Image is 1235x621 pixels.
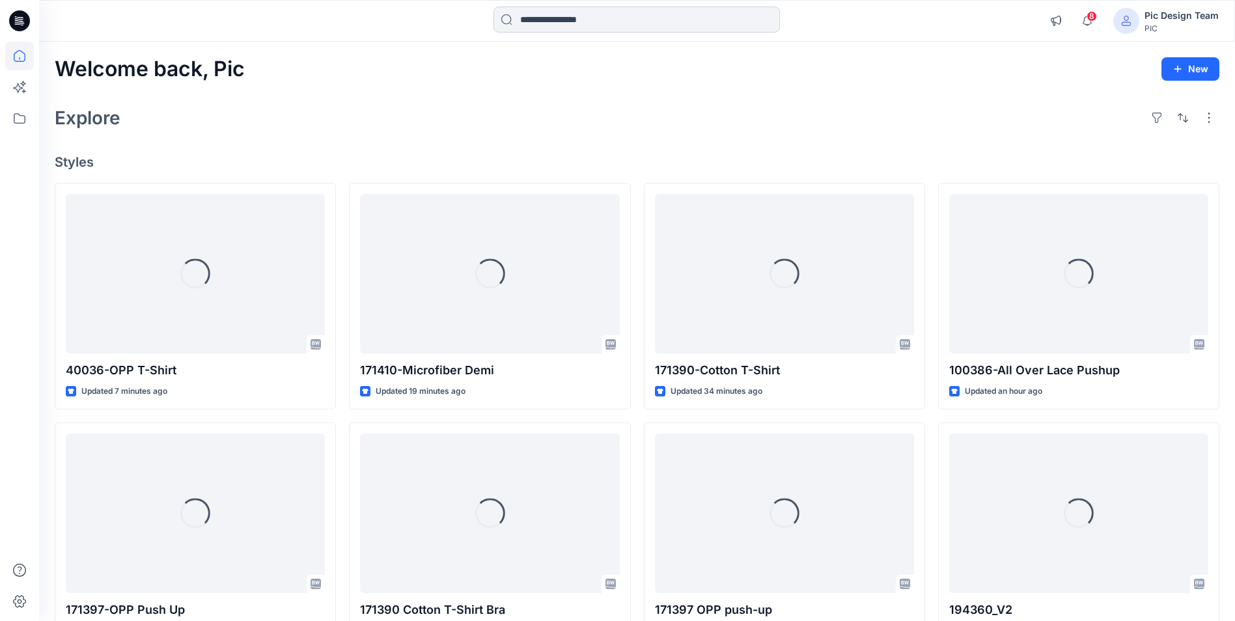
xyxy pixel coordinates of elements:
p: 171397-OPP Push Up [66,601,325,619]
div: PIC [1145,23,1219,33]
p: Updated an hour ago [965,385,1042,398]
p: Updated 34 minutes ago [671,385,762,398]
p: 171397 OPP push-up [655,601,914,619]
h2: Welcome back, Pic [55,57,245,81]
h2: Explore [55,107,120,128]
h4: Styles [55,154,1219,170]
p: 171390-Cotton T-Shirt [655,361,914,379]
p: 194360_V2 [949,601,1208,619]
svg: avatar [1121,16,1131,26]
p: 171410-Microfiber Demi [360,361,619,379]
p: Updated 7 minutes ago [81,385,167,398]
p: 40036-OPP T-Shirt [66,361,325,379]
p: 171390 Cotton T-Shirt Bra [360,601,619,619]
p: 100386-All Over Lace Pushup [949,361,1208,379]
p: Updated 19 minutes ago [376,385,465,398]
span: 8 [1087,11,1097,21]
button: New [1161,57,1219,81]
div: Pic Design Team [1145,8,1219,23]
